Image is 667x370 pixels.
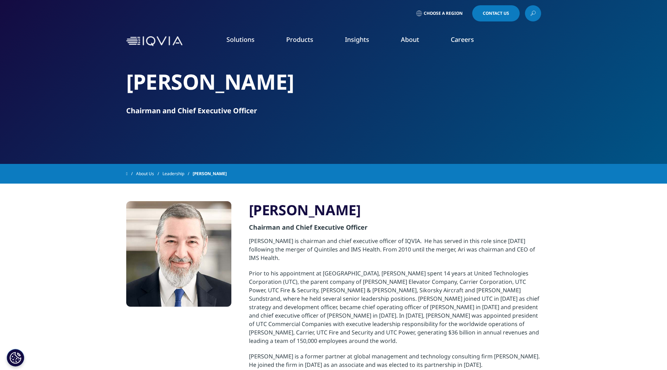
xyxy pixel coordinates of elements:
[7,349,24,366] button: Cookies Settings
[472,5,520,21] a: Contact Us
[126,36,182,46] img: IQVIA Healthcare Information Technology and Pharma Clinical Research Company
[126,69,541,95] h2: [PERSON_NAME]
[401,35,419,44] a: About
[249,269,541,352] p: Prior to his appointment at [GEOGRAPHIC_DATA], [PERSON_NAME] spent 14 years at United Technologie...
[249,237,541,269] p: [PERSON_NAME] is chairman and chief executive officer of IQVIA. He has served in this role since ...
[424,11,463,16] span: Choose a Region
[286,35,313,44] a: Products
[126,106,541,116] p: Chairman and Chief Executive Officer
[185,25,541,58] nav: Primary
[226,35,255,44] a: Solutions
[451,35,474,44] a: Careers
[483,11,509,15] span: Contact Us
[249,219,541,237] div: Chairman and Chief Executive Officer
[345,35,369,44] a: Insights
[136,167,162,180] a: About Us
[249,201,541,219] h3: [PERSON_NAME]
[162,167,193,180] a: Leadership
[193,167,227,180] span: [PERSON_NAME]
